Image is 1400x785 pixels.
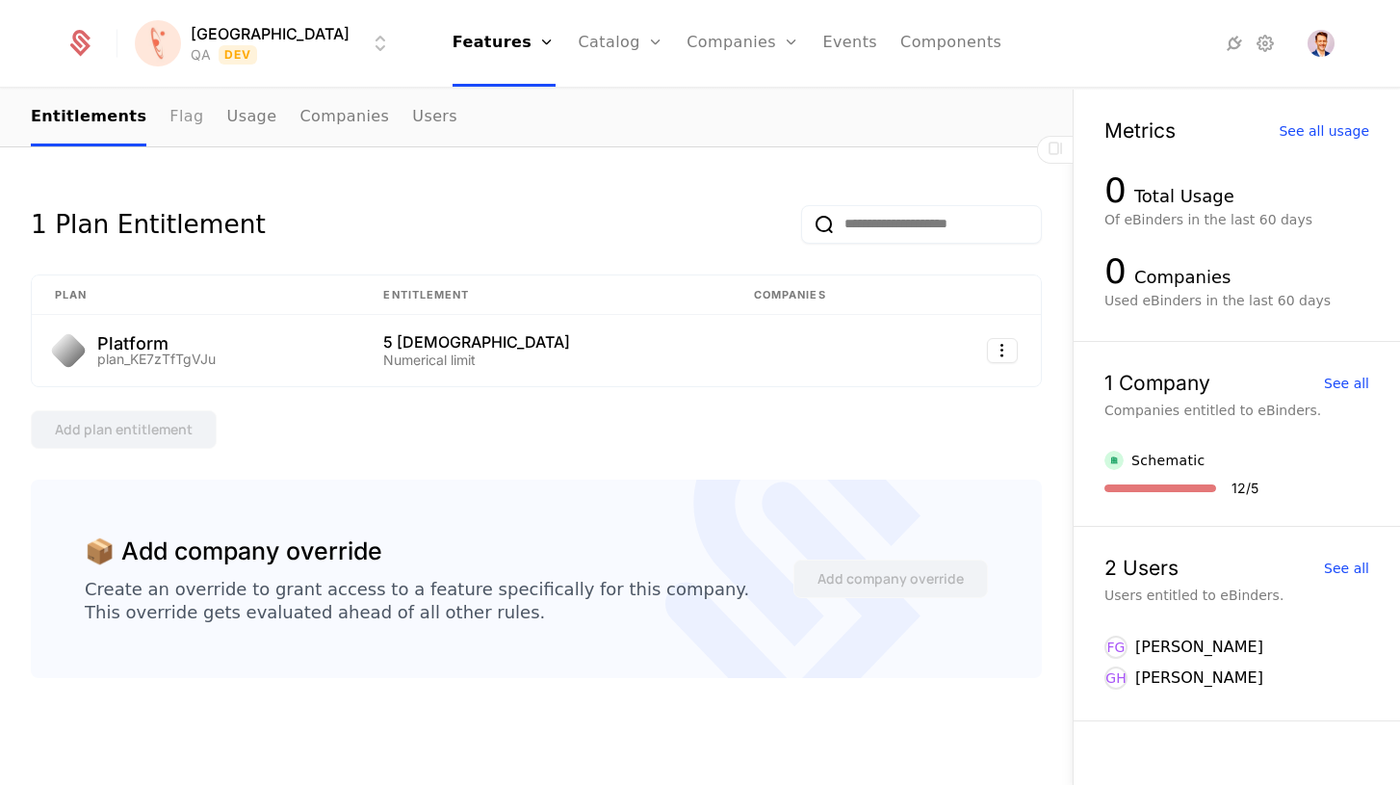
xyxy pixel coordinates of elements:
[1135,667,1263,690] div: [PERSON_NAME]
[219,45,258,65] span: Dev
[97,335,216,353] div: Platform
[1131,451,1206,470] div: Schematic
[412,90,457,146] a: Users
[1308,30,1335,57] img: Jay Holley
[31,90,1042,146] nav: Main
[135,20,181,66] img: Florence
[383,334,707,350] div: 5 [DEMOGRAPHIC_DATA]
[1254,32,1277,55] a: Settings
[360,275,730,316] th: Entitlement
[1231,482,1258,495] div: 12 / 5
[191,22,350,45] span: [GEOGRAPHIC_DATA]
[299,90,389,146] a: Companies
[1134,264,1231,291] div: Companies
[1104,171,1127,210] div: 0
[1104,558,1179,578] div: 2 Users
[31,90,457,146] ul: Choose Sub Page
[731,275,919,316] th: Companies
[1135,636,1263,659] div: [PERSON_NAME]
[141,22,392,65] button: Select environment
[227,90,277,146] a: Usage
[383,353,707,367] div: Numerical limit
[817,569,964,589] div: Add company override
[1104,636,1128,659] div: FG
[31,410,217,449] button: Add plan entitlement
[31,90,146,146] a: Entitlements
[1104,401,1369,420] div: Companies entitled to eBinders.
[793,560,988,598] button: Add company override
[32,275,360,316] th: Plan
[1104,210,1369,229] div: Of eBinders in the last 60 days
[1104,586,1369,605] div: Users entitled to eBinders.
[85,534,382,570] div: 📦 Add company override
[1104,291,1369,310] div: Used eBinders in the last 60 days
[97,353,216,366] div: plan_KE7zTfTgVJu
[169,90,203,146] a: Flag
[1279,124,1369,138] div: See all usage
[85,578,749,624] div: Create an override to grant access to a feature specifically for this company. This override gets...
[987,338,1018,363] button: Select action
[1223,32,1246,55] a: Integrations
[1104,252,1127,291] div: 0
[1104,373,1210,393] div: 1 Company
[1134,183,1234,210] div: Total Usage
[1324,562,1369,575] div: See all
[31,205,266,244] div: 1 Plan Entitlement
[1104,667,1128,690] div: GH
[1104,451,1124,470] img: Schematic
[1324,377,1369,390] div: See all
[55,420,193,439] div: Add plan entitlement
[1104,120,1176,141] div: Metrics
[1308,30,1335,57] button: Open user button
[191,45,211,65] div: QA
